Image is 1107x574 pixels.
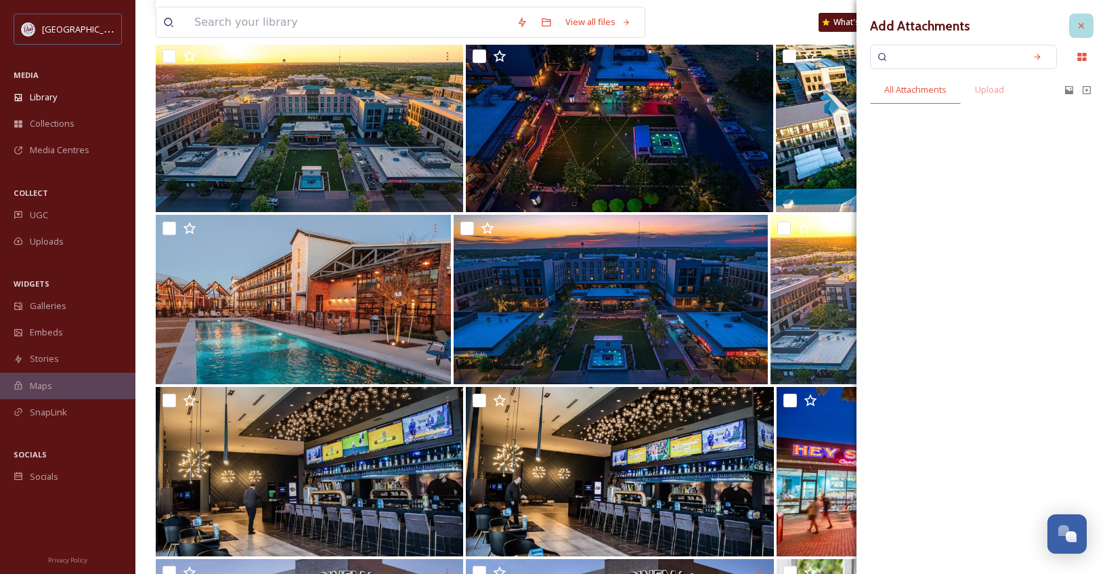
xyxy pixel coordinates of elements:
[30,209,48,222] span: UGC
[30,300,66,312] span: Galleries
[975,83,1004,96] span: Upload
[30,117,74,130] span: Collections
[30,235,64,248] span: Uploads
[777,387,1084,556] img: 321A2532-Edit.jpg
[559,9,638,35] a: View all files
[156,215,451,384] img: stay-cavalry-court.jpg
[884,83,947,96] span: All Attachments
[14,279,49,289] span: WIDGETS
[22,22,35,36] img: CollegeStation_Visit_Bug_Color.png
[156,387,463,556] img: Star Cinema Grill (2).jpg
[30,91,57,104] span: Library
[1047,514,1087,554] button: Open Chat
[30,352,59,365] span: Stories
[776,43,1084,212] img: calvary court ariel.jpg
[30,326,63,339] span: Embeds
[466,43,773,212] img: Gi4IAgYQ.jpg
[48,556,87,565] span: Privacy Policy
[188,7,510,37] input: Search your library
[819,13,886,32] a: What's New
[454,215,768,384] img: s41uNHtI.jpg
[466,387,773,556] img: Star Cinema Grill.jpg
[30,406,67,419] span: SnapLink
[770,215,1084,384] img: qFDuhL6g.jpg
[30,144,89,157] span: Media Centres
[14,188,48,198] span: COLLECT
[48,551,87,567] a: Privacy Policy
[156,43,463,212] img: century square ariel 2022.jpg
[14,449,47,459] span: SOCIALS
[14,70,39,80] span: MEDIA
[870,16,970,36] h3: Add Attachments
[30,380,52,392] span: Maps
[42,22,128,35] span: [GEOGRAPHIC_DATA]
[30,470,58,483] span: Socials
